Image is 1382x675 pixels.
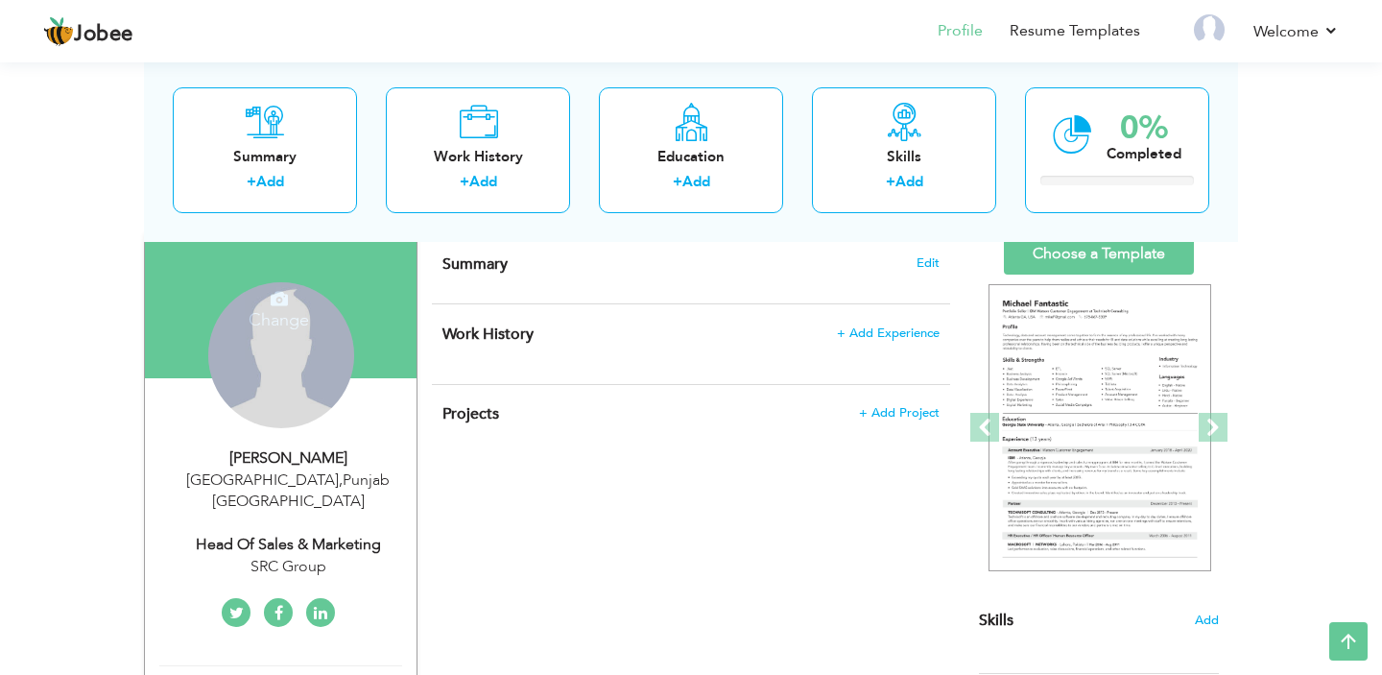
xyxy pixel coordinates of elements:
span: + Add Project [859,406,940,420]
div: Skills [827,146,981,166]
div: 0% [1107,111,1181,143]
div: SRC Group [159,556,417,578]
h4: This helps to highlight the project, tools and skills you have worked on. [442,404,940,423]
span: Jobee [74,24,133,45]
span: Skills [979,610,1013,631]
h4: Change [211,284,348,330]
img: jobee.io [43,16,74,47]
div: Summary [188,146,342,166]
span: + Add Experience [837,326,940,340]
label: + [673,172,682,192]
span: Add [1195,612,1219,630]
div: [PERSON_NAME] [159,447,417,470]
img: Profile Img [1194,14,1225,45]
h4: This helps to show the companies you have worked for. [442,325,940,344]
div: [GEOGRAPHIC_DATA] Punjab [GEOGRAPHIC_DATA] [159,470,417,514]
label: + [247,172,256,192]
a: Add [895,172,923,191]
a: Resume Templates [1010,20,1140,42]
span: Edit [917,256,940,270]
div: Head of Sales & Marketing [159,534,417,556]
span: Projects [442,403,499,424]
span: Work History [442,324,534,345]
label: + [886,172,895,192]
a: Jobee [43,16,133,47]
a: Welcome [1253,20,1339,43]
span: Summary [442,253,508,275]
a: Profile [938,20,983,42]
div: Education [614,146,768,166]
a: Add [256,172,284,191]
a: Choose a Template [1004,233,1194,275]
div: Completed [1107,143,1181,163]
h4: Adding a summary is a quick and easy way to highlight your experience and interests. [442,254,940,274]
a: Add [682,172,710,191]
span: , [339,470,343,491]
div: Work History [401,146,555,166]
a: Add [469,172,497,191]
label: + [460,172,469,192]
